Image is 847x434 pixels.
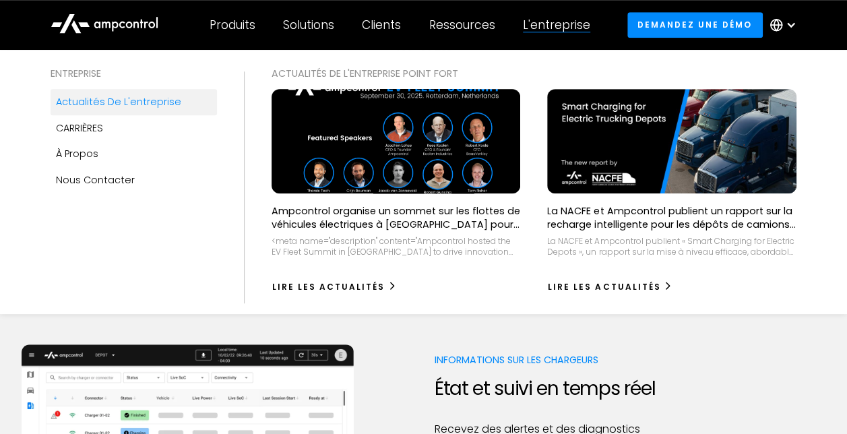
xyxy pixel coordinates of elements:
[272,204,520,231] p: Ampcontrol organise un sommet sur les flottes de véhicules électriques à [GEOGRAPHIC_DATA] pour f...
[210,18,255,32] div: Produits
[51,115,217,141] a: CARRIÈRES
[272,276,397,298] a: Lire les actualités
[56,121,103,135] div: CARRIÈRES
[435,377,689,400] h2: État et suivi en temps réel
[283,18,334,32] div: Solutions
[272,236,520,257] div: <meta name="description" content="Ampcontrol hosted the EV Fleet Summit in [GEOGRAPHIC_DATA] to d...
[547,276,672,298] a: Lire les actualités
[51,66,217,81] div: ENTREPRISE
[272,281,385,293] div: Lire les actualités
[56,94,181,109] div: Actualités de l'entreprise
[51,167,217,193] a: Nous contacter
[56,173,135,187] div: Nous contacter
[51,89,217,115] a: Actualités de l'entreprise
[548,281,660,293] div: Lire les actualités
[362,18,401,32] div: Clients
[523,18,590,32] div: L'entreprise
[429,18,495,32] div: Ressources
[51,141,217,166] a: À propos
[435,353,689,367] p: Informations sur les chargeurs
[272,66,796,81] div: ACTUALITÉS DE L'ENTREPRISE Point fort
[627,12,763,37] a: Demandez une démo
[56,146,98,161] div: À propos
[547,204,796,231] p: La NACFE et Ampcontrol publient un rapport sur la recharge intelligente pour les dépôts de camion...
[547,236,796,257] div: La NACFE et Ampcontrol publient « Smart Charging for Electric Depots », un rapport sur la mise à ...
